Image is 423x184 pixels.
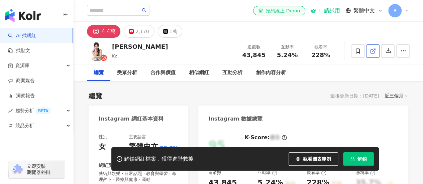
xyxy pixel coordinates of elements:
span: rise [8,109,13,113]
div: 追蹤數 [208,170,221,176]
span: 資源庫 [15,58,29,73]
a: 找貼文 [8,47,30,54]
button: 1萬 [158,25,183,38]
span: 43,845 [242,51,265,58]
div: Instagram 網紅基本資料 [99,115,164,123]
div: 4.4萬 [102,27,115,36]
a: 申請試用 [311,7,340,14]
span: 5.24% [277,52,298,58]
div: 互動率 [275,44,300,50]
span: 趨勢分析 [15,103,51,118]
a: 預約線上 Demo [253,6,305,15]
img: chrome extension [11,164,24,175]
div: 相似網紅 [189,69,209,77]
a: 商案媒合 [8,77,35,84]
span: Kz [112,53,117,58]
span: R [393,7,397,14]
div: 1萬 [170,27,177,36]
div: 性別 [99,134,107,140]
div: [PERSON_NAME] [112,42,168,51]
div: 解鎖網紅檔案，獲得進階數據 [124,156,194,163]
button: 解鎖 [343,152,374,166]
span: 92.2% [160,145,179,152]
div: K-Score : [244,134,287,141]
span: 繁體中文 [353,7,375,14]
span: 解鎖 [357,156,367,162]
div: 互動分析 [222,69,242,77]
div: Instagram 數據總覽 [208,115,262,123]
div: 主要語言 [129,134,146,140]
a: chrome extension立即安裝 瀏覽器外掛 [9,160,65,178]
a: searchAI 找網紅 [8,32,36,39]
div: 創作內容分析 [256,69,286,77]
div: 總覽 [94,69,104,77]
div: 繁體中文 [129,142,158,152]
div: 合作與價值 [150,69,176,77]
div: 近三個月 [385,91,408,100]
div: 觀看率 [307,170,326,176]
button: 4.4萬 [87,25,120,38]
span: 228% [311,52,330,58]
button: 2,170 [124,25,154,38]
div: 漲粉率 [355,170,375,176]
span: 觀看圖表範例 [303,156,331,162]
div: BETA [35,108,51,114]
img: logo [5,9,41,22]
span: lock [350,157,355,161]
div: 總覽 [89,91,102,101]
div: 互動率 [257,170,277,176]
span: 立即安裝 瀏覽器外掛 [27,163,50,175]
div: 追蹤數 [241,44,267,50]
div: 受眾分析 [117,69,137,77]
div: 2,170 [135,27,149,36]
span: search [142,8,146,13]
button: 觀看圖表範例 [289,152,338,166]
div: 預約線上 Demo [258,7,300,14]
img: KOL Avatar [87,41,107,61]
span: 藝術與娛樂 · 日常話題 · 教育與學習 · 命理占卜 · 醫療與健康 · 運動 [99,171,178,183]
span: 競品分析 [15,118,34,133]
a: 洞察報告 [8,93,35,99]
div: 女 [99,142,106,152]
div: 觀看率 [308,44,333,50]
div: 最後更新日期：[DATE] [330,93,379,99]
